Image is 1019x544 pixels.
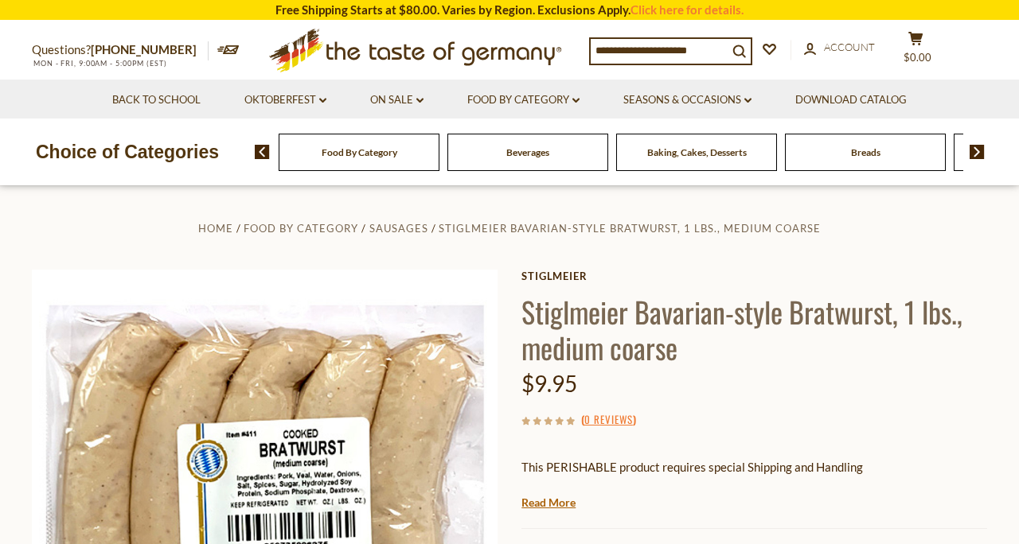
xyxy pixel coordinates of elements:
[439,222,821,235] a: Stiglmeier Bavarian-style Bratwurst, 1 lbs., medium coarse
[112,91,201,109] a: Back to School
[851,146,880,158] a: Breads
[584,411,633,429] a: 0 Reviews
[322,146,397,158] a: Food By Category
[91,42,197,56] a: [PHONE_NUMBER]
[824,41,875,53] span: Account
[521,370,577,397] span: $9.95
[537,489,987,509] li: We will ship this product in heat-protective packaging and ice.
[904,51,931,64] span: $0.00
[804,39,875,56] a: Account
[32,40,209,60] p: Questions?
[892,31,939,71] button: $0.00
[970,145,985,159] img: next arrow
[32,59,167,68] span: MON - FRI, 9:00AM - 5:00PM (EST)
[521,270,987,282] a: Stiglmeier
[581,411,636,427] span: ( )
[506,146,549,158] a: Beverages
[521,495,576,511] a: Read More
[623,91,752,109] a: Seasons & Occasions
[244,91,326,109] a: Oktoberfest
[370,91,424,109] a: On Sale
[631,2,744,17] a: Click here for details.
[198,222,233,235] a: Home
[369,222,428,235] a: Sausages
[521,293,987,365] h1: Stiglmeier Bavarian-style Bratwurst, 1 lbs., medium coarse
[255,145,270,159] img: previous arrow
[521,457,987,477] p: This PERISHABLE product requires special Shipping and Handling
[467,91,580,109] a: Food By Category
[244,222,358,235] a: Food By Category
[795,91,907,109] a: Download Catalog
[647,146,747,158] a: Baking, Cakes, Desserts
